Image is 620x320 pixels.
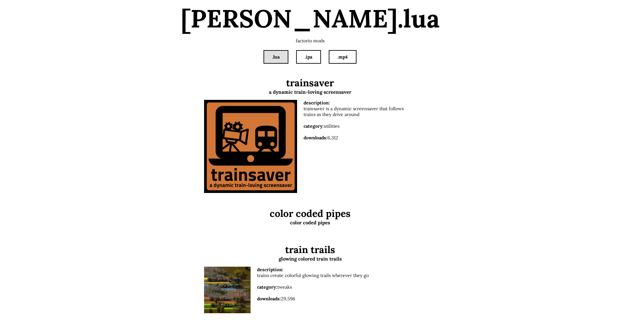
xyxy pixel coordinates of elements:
[257,267,369,315] div: trains create colorful glowing trails wherever they go
[329,51,356,63] a: .mp4
[181,256,439,262] h3: glowing colored train trails
[257,284,277,290] b: category:
[181,89,439,95] h3: a dynamic train-loving screensaver
[286,77,334,89] a: trainsaver
[304,100,416,194] div: trainsaver is a dynamic screensaver that follows trains as they drive around
[304,129,416,141] div: 6,312
[204,267,251,313] img: train trails
[181,207,439,219] h2: color coded pipes
[264,51,288,63] a: .lua
[304,135,327,141] b: downloads:
[304,123,324,129] b: category:
[297,51,320,63] a: .ipa
[285,243,335,256] a: train trails
[181,3,439,34] a: [PERSON_NAME].lua
[181,219,439,226] h3: color coded pipes
[304,100,330,106] b: description:
[257,278,369,290] div: tweaks
[204,37,416,44] p: factorio mods
[304,117,416,129] div: utilities
[257,290,369,302] div: 29,596
[257,296,281,302] b: downloads:
[204,100,297,193] img: trainsaver
[257,267,284,272] b: description:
